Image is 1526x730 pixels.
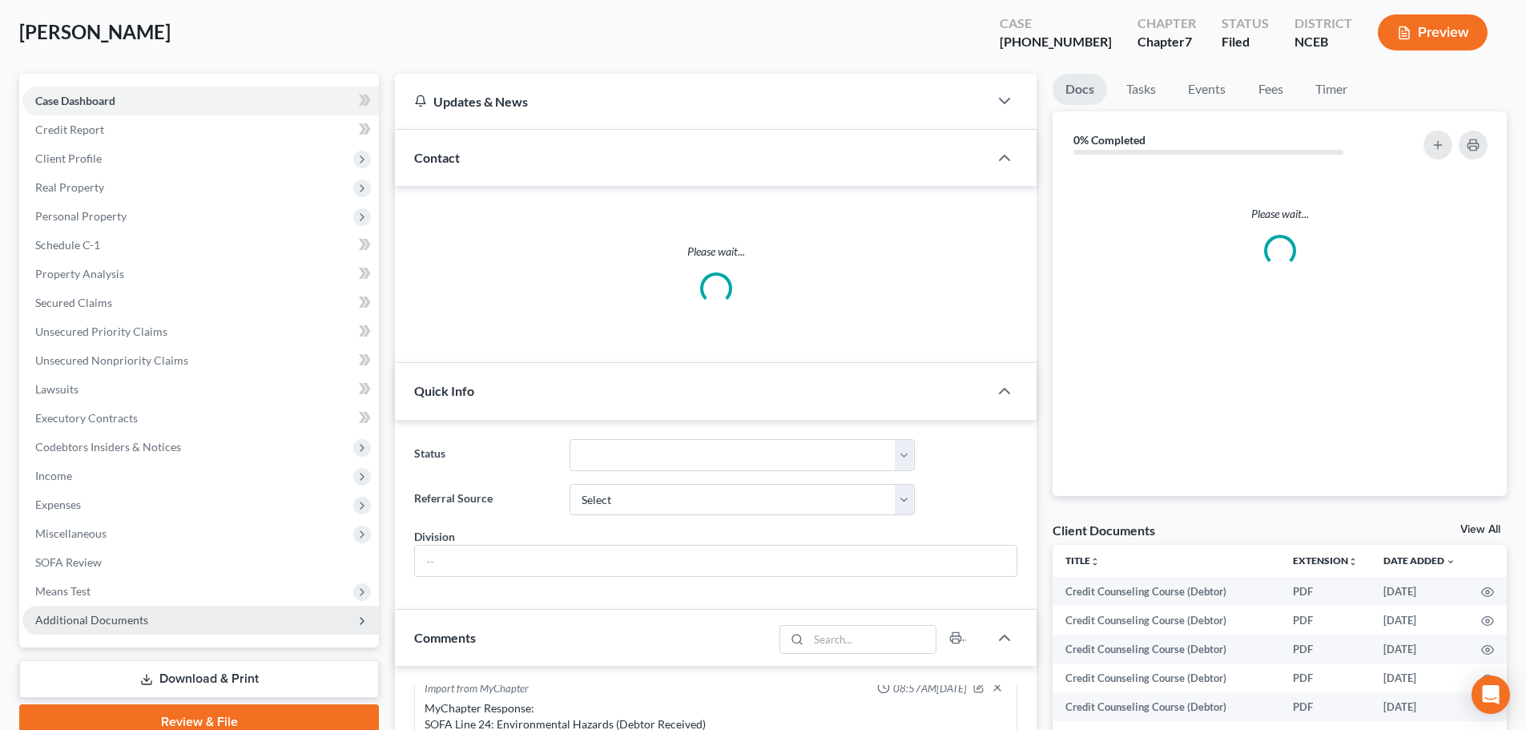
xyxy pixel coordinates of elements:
a: Executory Contracts [22,404,379,433]
a: Docs [1053,74,1107,105]
span: Real Property [35,180,104,194]
input: Search... [809,626,936,653]
label: Status [406,439,561,471]
td: [DATE] [1371,606,1468,635]
a: SOFA Review [22,548,379,577]
a: Fees [1245,74,1296,105]
a: Schedule C-1 [22,231,379,260]
a: Case Dashboard [22,87,379,115]
a: Property Analysis [22,260,379,288]
button: Preview [1378,14,1488,50]
span: 7 [1185,34,1192,49]
p: Please wait... [414,244,1017,260]
td: Credit Counseling Course (Debtor) [1053,692,1280,721]
a: Unsecured Priority Claims [22,317,379,346]
div: Status [1222,14,1269,33]
span: Case Dashboard [35,94,115,107]
span: Contact [414,150,460,165]
div: Open Intercom Messenger [1472,676,1510,714]
i: expand_more [1446,557,1456,567]
span: Schedule C-1 [35,238,100,252]
a: Download & Print [19,660,379,698]
td: PDF [1280,577,1371,606]
div: NCEB [1294,33,1352,51]
span: Personal Property [35,209,127,223]
div: [PHONE_NUMBER] [1000,33,1112,51]
td: PDF [1280,606,1371,635]
td: PDF [1280,635,1371,663]
span: Secured Claims [35,296,112,309]
strong: 0% Completed [1073,133,1146,147]
div: Chapter [1137,33,1196,51]
td: PDF [1280,692,1371,721]
span: Means Test [35,584,91,598]
td: Credit Counseling Course (Debtor) [1053,606,1280,635]
a: Secured Claims [22,288,379,317]
td: [DATE] [1371,577,1468,606]
span: Codebtors Insiders & Notices [35,440,181,454]
label: Referral Source [406,484,561,516]
td: Credit Counseling Course (Debtor) [1053,663,1280,692]
p: Please wait... [1065,206,1494,222]
span: Unsecured Priority Claims [35,325,167,338]
span: Income [35,469,72,482]
div: District [1294,14,1352,33]
i: unfold_more [1090,557,1100,567]
span: Property Analysis [35,267,124,280]
div: Chapter [1137,14,1196,33]
td: Credit Counseling Course (Debtor) [1053,635,1280,663]
div: Client Documents [1053,522,1155,538]
td: [DATE] [1371,692,1468,721]
span: Additional Documents [35,613,148,627]
span: Lawsuits [35,382,79,396]
div: Filed [1222,33,1269,51]
a: Tasks [1113,74,1169,105]
span: Credit Report [35,123,104,136]
div: Import from MyChapter [425,681,529,697]
a: Lawsuits [22,375,379,404]
a: Timer [1303,74,1360,105]
input: -- [415,546,1017,576]
i: unfold_more [1348,557,1358,567]
span: Client Profile [35,151,102,165]
a: Unsecured Nonpriority Claims [22,346,379,375]
td: [DATE] [1371,635,1468,663]
span: Expenses [35,498,81,511]
a: View All [1460,524,1500,535]
div: Updates & News [414,93,969,110]
a: Date Added expand_more [1383,555,1456,567]
span: Executory Contracts [35,411,138,425]
td: [DATE] [1371,663,1468,692]
span: Miscellaneous [35,526,107,540]
a: Extensionunfold_more [1293,555,1358,567]
span: Quick Info [414,383,474,398]
a: Credit Report [22,115,379,144]
span: Comments [414,630,476,645]
span: [PERSON_NAME] [19,20,171,43]
div: Division [414,528,455,545]
td: PDF [1280,663,1371,692]
a: Titleunfold_more [1065,555,1100,567]
span: 08:57AM[DATE] [893,681,967,696]
td: Credit Counseling Course (Debtor) [1053,577,1280,606]
span: Unsecured Nonpriority Claims [35,353,188,367]
span: SOFA Review [35,555,102,569]
div: Case [1000,14,1112,33]
a: Events [1175,74,1238,105]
